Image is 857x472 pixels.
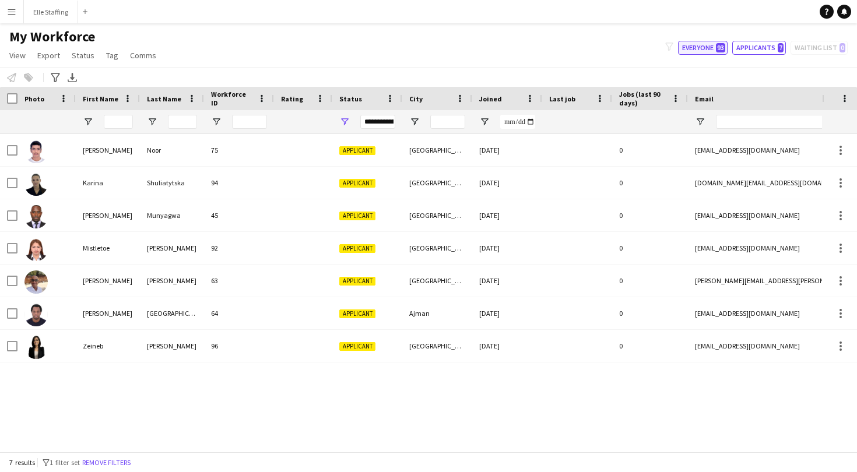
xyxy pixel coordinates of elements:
[9,50,26,61] span: View
[612,297,688,329] div: 0
[612,330,688,362] div: 0
[479,117,490,127] button: Open Filter Menu
[612,265,688,297] div: 0
[140,199,204,231] div: Munyagwa
[24,1,78,23] button: Elle Staffing
[76,330,140,362] div: Zeineb
[500,115,535,129] input: Joined Filter Input
[76,199,140,231] div: [PERSON_NAME]
[204,167,274,199] div: 94
[402,297,472,329] div: Ajman
[678,41,728,55] button: Everyone93
[72,50,94,61] span: Status
[204,199,274,231] div: 45
[76,134,140,166] div: [PERSON_NAME]
[140,134,204,166] div: Noor
[50,458,80,467] span: 1 filter set
[24,238,48,261] img: Mistletoe Jemilla
[168,115,197,129] input: Last Name Filter Input
[76,265,140,297] div: [PERSON_NAME]
[67,48,99,63] a: Status
[211,90,253,107] span: Workforce ID
[140,232,204,264] div: [PERSON_NAME]
[612,232,688,264] div: 0
[695,117,705,127] button: Open Filter Menu
[402,199,472,231] div: [GEOGRAPHIC_DATA]
[778,43,784,52] span: 7
[612,167,688,199] div: 0
[204,330,274,362] div: 96
[479,94,502,103] span: Joined
[339,244,375,253] span: Applicant
[5,48,30,63] a: View
[83,117,93,127] button: Open Filter Menu
[612,199,688,231] div: 0
[83,94,118,103] span: First Name
[24,205,48,228] img: Kenneth Munyagwa
[24,94,44,103] span: Photo
[76,297,140,329] div: [PERSON_NAME]
[472,297,542,329] div: [DATE]
[339,309,375,318] span: Applicant
[147,94,181,103] span: Last Name
[130,50,156,61] span: Comms
[101,48,123,63] a: Tag
[106,50,118,61] span: Tag
[33,48,65,63] a: Export
[204,265,274,297] div: 63
[204,232,274,264] div: 92
[232,115,267,129] input: Workforce ID Filter Input
[147,117,157,127] button: Open Filter Menu
[24,303,48,326] img: Paul Mwangi
[549,94,575,103] span: Last job
[204,134,274,166] div: 75
[339,94,362,103] span: Status
[204,297,274,329] div: 64
[409,117,420,127] button: Open Filter Menu
[140,330,204,362] div: [PERSON_NAME]
[281,94,303,103] span: Rating
[430,115,465,129] input: City Filter Input
[24,172,48,196] img: Karina Shuliatytska
[472,265,542,297] div: [DATE]
[9,28,95,45] span: My Workforce
[125,48,161,63] a: Comms
[619,90,667,107] span: Jobs (last 90 days)
[612,134,688,166] div: 0
[48,71,62,84] app-action-btn: Advanced filters
[37,50,60,61] span: Export
[140,297,204,329] div: [GEOGRAPHIC_DATA]
[402,134,472,166] div: [GEOGRAPHIC_DATA]
[24,140,48,163] img: Abdullah Noor
[472,232,542,264] div: [DATE]
[76,232,140,264] div: Mistletoe
[339,277,375,286] span: Applicant
[140,265,204,297] div: [PERSON_NAME]
[339,179,375,188] span: Applicant
[80,456,133,469] button: Remove filters
[402,330,472,362] div: [GEOGRAPHIC_DATA]
[76,167,140,199] div: Karina
[402,265,472,297] div: [GEOGRAPHIC_DATA]
[402,232,472,264] div: [GEOGRAPHIC_DATA]
[409,94,423,103] span: City
[716,43,725,52] span: 93
[732,41,786,55] button: Applicants7
[339,146,375,155] span: Applicant
[472,167,542,199] div: [DATE]
[402,167,472,199] div: [GEOGRAPHIC_DATA]
[104,115,133,129] input: First Name Filter Input
[339,117,350,127] button: Open Filter Menu
[211,117,222,127] button: Open Filter Menu
[472,199,542,231] div: [DATE]
[24,336,48,359] img: Zeineb Ben Mohamed
[339,342,375,351] span: Applicant
[472,134,542,166] div: [DATE]
[695,94,714,103] span: Email
[65,71,79,84] app-action-btn: Export XLSX
[472,330,542,362] div: [DATE]
[24,270,48,294] img: OSAMA BURR
[339,212,375,220] span: Applicant
[140,167,204,199] div: Shuliatytska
